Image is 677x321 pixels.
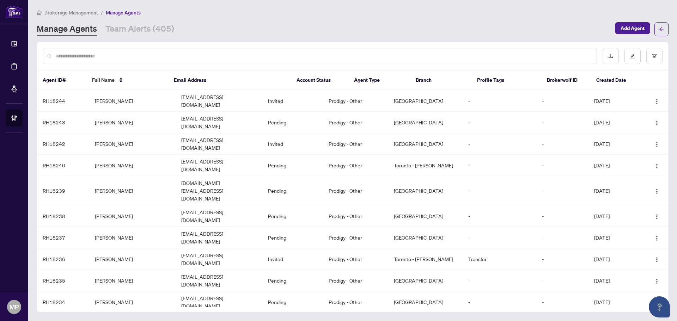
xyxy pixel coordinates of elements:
[651,95,663,106] button: Logo
[323,205,388,227] td: Prodigy - Other
[536,291,588,313] td: -
[388,248,463,270] td: Toronto - [PERSON_NAME]
[659,27,664,32] span: arrow-left
[388,227,463,248] td: [GEOGRAPHIC_DATA]
[323,291,388,313] td: Prodigy - Other
[262,112,323,133] td: Pending
[536,176,588,205] td: -
[176,176,262,205] td: [DOMAIN_NAME][EMAIL_ADDRESS][DOMAIN_NAME]
[262,133,323,155] td: Invited
[471,70,541,90] th: Profile Tags
[89,291,176,313] td: [PERSON_NAME]
[388,176,463,205] td: [GEOGRAPHIC_DATA]
[463,155,536,176] td: -
[388,270,463,291] td: [GEOGRAPHIC_DATA]
[654,214,660,220] img: Logo
[588,205,641,227] td: [DATE]
[536,248,588,270] td: -
[463,227,536,248] td: -
[388,291,463,313] td: [GEOGRAPHIC_DATA]
[654,235,660,241] img: Logo
[654,163,660,169] img: Logo
[105,23,174,36] a: Team Alerts (405)
[37,270,89,291] td: RH18235
[291,70,348,90] th: Account Status
[176,133,262,155] td: [EMAIL_ADDRESS][DOMAIN_NAME]
[37,90,89,112] td: RH18244
[588,112,641,133] td: [DATE]
[588,133,641,155] td: [DATE]
[651,138,663,149] button: Logo
[262,291,323,313] td: Pending
[44,10,98,16] span: Brokerage Management
[654,142,660,147] img: Logo
[89,270,176,291] td: [PERSON_NAME]
[652,54,657,58] span: filter
[591,70,640,90] th: Created Date
[651,185,663,196] button: Logo
[10,302,19,312] span: MP
[348,70,410,90] th: Agent Type
[646,48,663,64] button: filter
[463,205,536,227] td: -
[323,112,388,133] td: Prodigy - Other
[388,112,463,133] td: [GEOGRAPHIC_DATA]
[89,90,176,112] td: [PERSON_NAME]
[588,227,641,248] td: [DATE]
[588,176,641,205] td: [DATE]
[654,278,660,284] img: Logo
[410,70,472,90] th: Branch
[536,133,588,155] td: -
[323,176,388,205] td: Prodigy - Other
[388,90,463,112] td: [GEOGRAPHIC_DATA]
[323,270,388,291] td: Prodigy - Other
[651,253,663,265] button: Logo
[176,112,262,133] td: [EMAIL_ADDRESS][DOMAIN_NAME]
[588,291,641,313] td: [DATE]
[37,10,42,15] span: home
[651,232,663,243] button: Logo
[463,133,536,155] td: -
[262,227,323,248] td: Pending
[630,54,635,58] span: edit
[262,176,323,205] td: Pending
[651,117,663,128] button: Logo
[176,248,262,270] td: [EMAIL_ADDRESS][DOMAIN_NAME]
[651,210,663,222] button: Logo
[176,291,262,313] td: [EMAIL_ADDRESS][DOMAIN_NAME]
[654,257,660,263] img: Logo
[168,70,291,90] th: Email Address
[654,189,660,194] img: Logo
[176,227,262,248] td: [EMAIL_ADDRESS][DOMAIN_NAME]
[536,90,588,112] td: -
[176,90,262,112] td: [EMAIL_ADDRESS][DOMAIN_NAME]
[106,10,141,16] span: Manage Agents
[463,90,536,112] td: -
[541,70,591,90] th: Brokerwolf ID
[588,248,641,270] td: [DATE]
[588,90,641,112] td: [DATE]
[654,120,660,126] img: Logo
[262,205,323,227] td: Pending
[536,155,588,176] td: -
[262,90,323,112] td: Invited
[262,248,323,270] td: Invited
[37,248,89,270] td: RH18236
[651,160,663,171] button: Logo
[323,248,388,270] td: Prodigy - Other
[588,155,641,176] td: [DATE]
[37,205,89,227] td: RH18238
[603,48,619,64] button: download
[37,23,97,36] a: Manage Agents
[536,270,588,291] td: -
[37,70,86,90] th: Agent ID#
[323,90,388,112] td: Prodigy - Other
[37,112,89,133] td: RH18243
[654,99,660,104] img: Logo
[624,48,641,64] button: edit
[463,112,536,133] td: -
[37,227,89,248] td: RH18237
[323,227,388,248] td: Prodigy - Other
[86,70,169,90] th: Full Name
[463,176,536,205] td: -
